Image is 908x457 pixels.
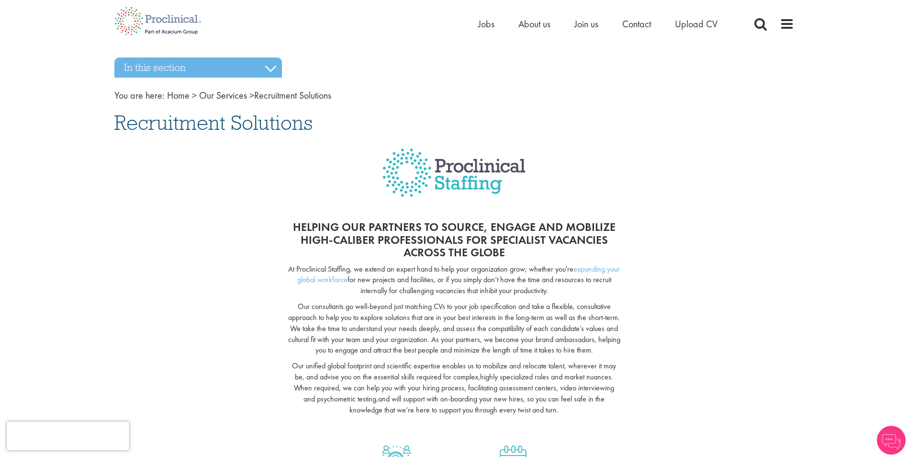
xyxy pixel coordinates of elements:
[7,422,129,450] iframe: reCAPTCHA
[114,110,313,136] span: Recruitment Solutions
[478,18,494,30] a: Jobs
[297,264,620,285] a: expanding your global workforce
[114,89,165,102] span: You are here:
[199,89,247,102] a: breadcrumb link to Our Services
[574,18,598,30] a: Join us
[192,89,197,102] span: >
[114,57,282,78] h3: In this section
[877,426,906,455] img: Chatbot
[518,18,550,30] a: About us
[288,221,620,259] h2: Helping our partners to source, engage and mobilize high-caliber professionals for specialist vac...
[288,361,620,415] p: Our unified global footprint and scientific expertise enables us to mobilize and relocate talent,...
[249,89,254,102] span: >
[382,149,526,211] img: Proclinical Staffing
[167,89,331,102] span: Recruitment Solutions
[622,18,651,30] a: Contact
[288,301,620,356] p: Our consultants go well-beyond just matching CVs to your job specification and take a flexible, c...
[288,264,620,297] p: At Proclinical Staffing, we extend an expert hand to help your organization grow; whether you're ...
[675,18,717,30] a: Upload CV
[167,89,190,102] a: breadcrumb link to Home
